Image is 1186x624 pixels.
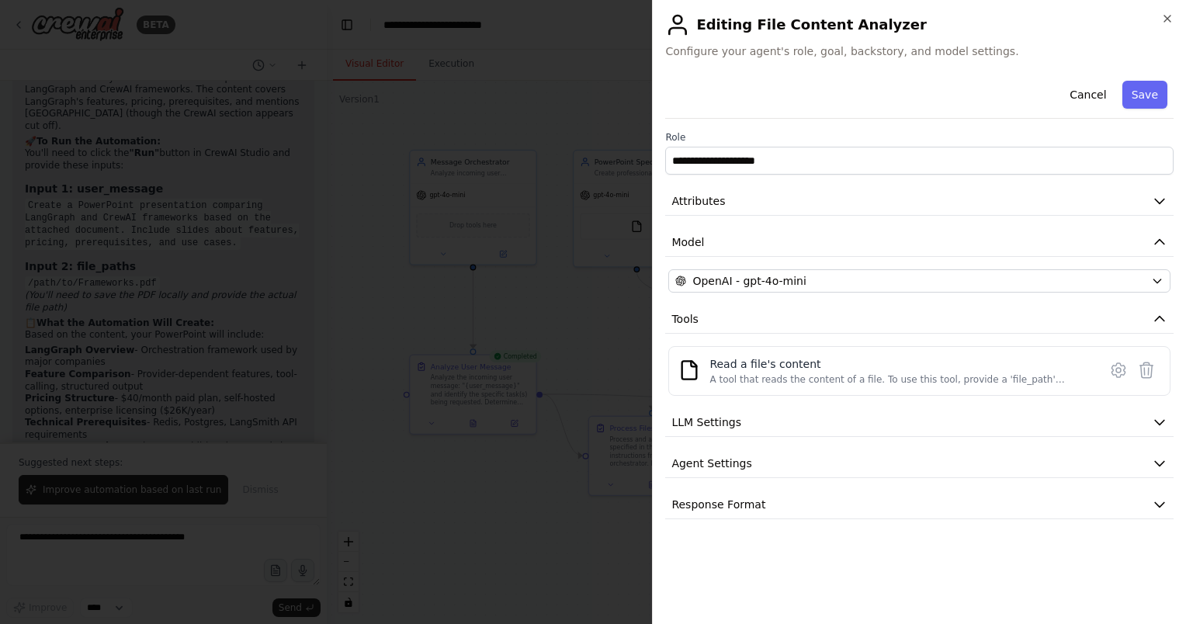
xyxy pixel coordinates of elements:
span: Configure your agent's role, goal, backstory, and model settings. [665,43,1174,59]
div: A tool that reads the content of a file. To use this tool, provide a 'file_path' parameter with t... [709,373,1089,386]
span: LLM Settings [671,414,741,430]
div: Read a file's content [709,356,1089,372]
span: Tools [671,311,699,327]
button: Delete tool [1132,356,1160,384]
button: Model [665,228,1174,257]
button: OpenAI - gpt-4o-mini [668,269,1170,293]
button: Configure tool [1105,356,1132,384]
button: Tools [665,305,1174,334]
span: Attributes [671,193,725,209]
span: Agent Settings [671,456,751,471]
button: Agent Settings [665,449,1174,478]
button: Cancel [1060,81,1115,109]
button: Save [1122,81,1167,109]
span: Response Format [671,497,765,512]
img: FileReadTool [678,359,700,381]
button: LLM Settings [665,408,1174,437]
label: Role [665,131,1174,144]
span: OpenAI - gpt-4o-mini [692,273,806,289]
h2: Editing File Content Analyzer [665,12,1174,37]
button: Response Format [665,491,1174,519]
button: Attributes [665,187,1174,216]
span: Model [671,234,704,250]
